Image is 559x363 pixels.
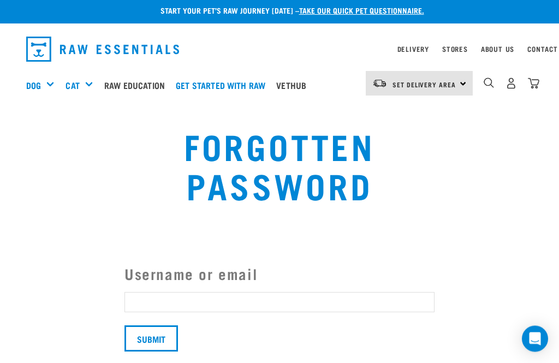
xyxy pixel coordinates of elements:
a: take our quick pet questionnaire. [299,9,424,13]
img: Raw Essentials Logo [26,37,179,62]
div: Open Intercom Messenger [522,326,548,352]
a: Get started with Raw [173,64,273,108]
a: Raw Education [102,64,173,108]
input: Submit [124,326,178,352]
img: user.png [506,78,517,90]
a: Contact [527,47,558,51]
img: van-moving.png [372,79,387,89]
nav: dropdown navigation [17,33,542,67]
a: Stores [442,47,468,51]
h1: Forgotten Password [113,126,447,205]
span: Set Delivery Area [393,83,456,87]
label: Username or email [124,263,435,285]
a: Delivery [397,47,429,51]
a: About Us [481,47,514,51]
a: Dog [26,79,41,92]
img: home-icon@2x.png [528,78,539,90]
a: Cat [66,79,79,92]
img: home-icon-1@2x.png [484,78,494,88]
a: Vethub [273,64,314,108]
